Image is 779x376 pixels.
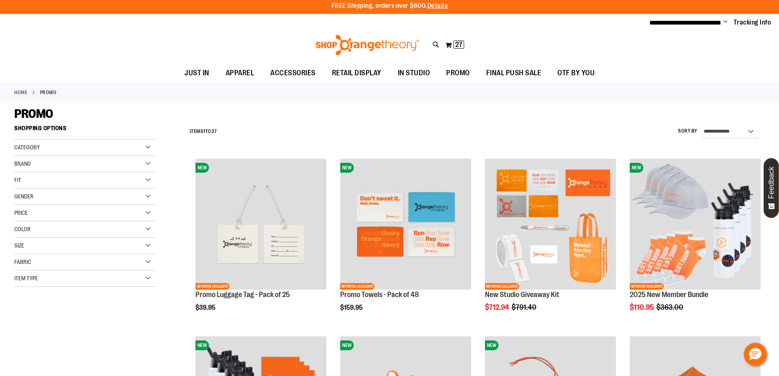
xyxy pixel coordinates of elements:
a: Promo Luggage Tag - Pack of 25 [195,290,290,299]
span: $39.95 [195,304,217,311]
span: IN STUDIO [398,64,430,82]
span: NEW [340,340,354,350]
span: Fit [14,177,21,183]
span: $363.00 [656,303,685,311]
span: $110.95 [630,303,655,311]
div: product [191,155,330,332]
span: RETAIL DISPLAY [332,64,382,82]
a: FINAL PUSH SALE [478,64,550,83]
span: PROMO [446,64,470,82]
span: $791.40 [512,303,538,311]
div: product [481,155,620,332]
a: IN STUDIO [390,64,438,83]
a: JUST IN [176,64,218,83]
button: Account menu [723,18,727,27]
strong: PROMO [40,89,57,96]
span: NEW [340,163,354,173]
a: Promo Towels - Pack of 48 [340,290,419,299]
label: Sort By [678,128,698,135]
span: JUST IN [184,64,209,82]
a: Promo Towels - Pack of 48NEWNETWORK EXCLUSIVE [340,159,471,291]
a: 2025 New Member Bundle [630,290,708,299]
span: NEW [195,163,209,173]
a: APPAREL [218,64,263,83]
span: NETWORK EXCLUSIVE [485,283,519,290]
a: ACCESSORIES [262,64,324,83]
a: New Studio Giveaway KitNETWORK EXCLUSIVE [485,159,616,291]
span: APPAREL [226,64,254,82]
span: Price [14,209,28,216]
span: NEW [630,163,643,173]
span: OTF BY YOU [557,64,595,82]
div: product [626,155,765,332]
button: Feedback - Show survey [763,158,779,218]
span: NETWORK EXCLUSIVE [340,283,374,290]
span: FINAL PUSH SALE [486,64,541,82]
button: Hello, have a question? Let’s chat. [744,343,767,366]
img: New Studio Giveaway Kit [485,159,616,290]
span: ACCESSORIES [270,64,316,82]
img: Shop Orangetheory [314,35,420,55]
a: RETAIL DISPLAY [324,64,390,83]
h2: Items to [190,125,217,138]
span: NETWORK EXCLUSIVE [195,283,229,290]
a: Details [427,2,448,9]
span: Gender [14,193,34,200]
span: $159.95 [340,304,364,311]
span: NETWORK EXCLUSIVE [630,283,664,290]
span: Color [14,226,31,232]
a: Home [14,89,27,96]
img: Promo Luggage Tag - Pack of 25 [195,159,326,290]
a: Tracking Info [734,18,771,27]
span: NEW [485,340,498,350]
span: 37 [211,128,217,134]
span: NEW [195,340,209,350]
span: 27 [455,41,462,49]
img: Promo Towels - Pack of 48 [340,159,471,290]
span: PROMO [14,107,53,121]
a: 2025 New Member BundleNEWNETWORK EXCLUSIVE [630,159,761,291]
span: Brand [14,160,31,167]
a: New Studio Giveaway Kit [485,290,559,299]
span: 1 [203,128,205,134]
span: Fabric [14,259,31,265]
div: product [336,155,475,332]
span: Category [14,144,40,151]
a: Promo Luggage Tag - Pack of 25NEWNETWORK EXCLUSIVE [195,159,326,291]
span: Item Type [14,275,38,281]
span: Size [14,242,24,249]
span: Feedback [768,167,775,199]
a: PROMO [438,64,478,82]
p: FREE Shipping, orders over $600. [332,1,448,11]
span: $712.94 [485,303,510,311]
img: 2025 New Member Bundle [630,159,761,290]
a: OTF BY YOU [549,64,603,83]
strong: Shopping Options [14,121,156,140]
